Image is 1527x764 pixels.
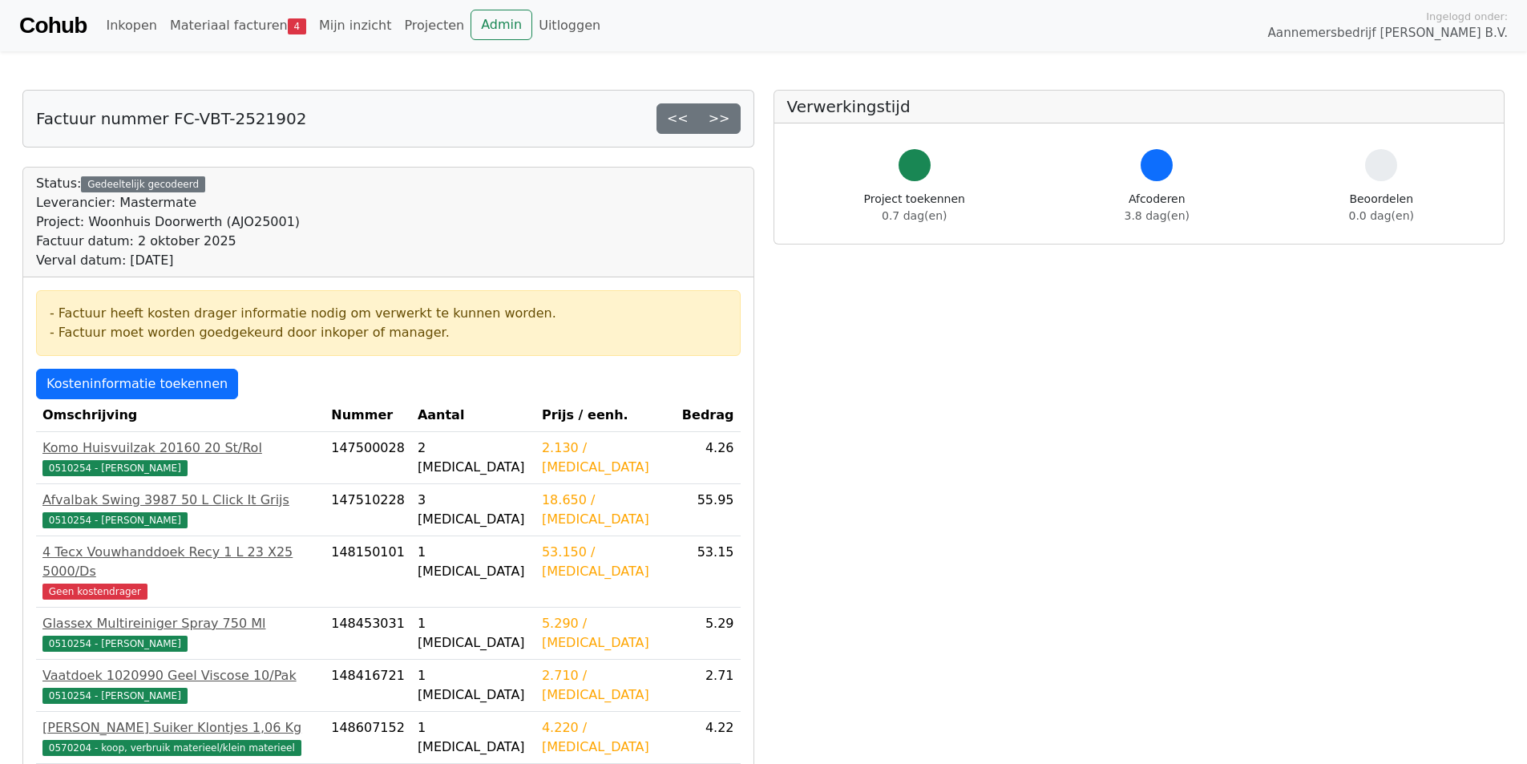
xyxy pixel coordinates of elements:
a: Projecten [398,10,471,42]
td: 53.15 [676,536,741,608]
span: 0510254 - [PERSON_NAME] [42,688,188,704]
span: 3.8 dag(en) [1125,209,1190,222]
a: 4 Tecx Vouwhanddoek Recy 1 L 23 X25 5000/DsGeen kostendrager [42,543,318,600]
td: 148150101 [325,536,411,608]
td: 147510228 [325,484,411,536]
div: - Factuur moet worden goedgekeurd door inkoper of manager. [50,323,727,342]
div: 4.220 / [MEDICAL_DATA] [542,718,669,757]
div: Vaatdoek 1020990 Geel Viscose 10/Pak [42,666,318,685]
div: - Factuur heeft kosten drager informatie nodig om verwerkt te kunnen worden. [50,304,727,323]
h5: Factuur nummer FC-VBT-2521902 [36,109,306,128]
a: Inkopen [99,10,163,42]
a: Kosteninformatie toekennen [36,369,238,399]
div: 2.130 / [MEDICAL_DATA] [542,439,669,477]
th: Bedrag [676,399,741,432]
th: Aantal [411,399,535,432]
td: 4.22 [676,712,741,764]
th: Omschrijving [36,399,325,432]
div: Beoordelen [1349,191,1414,224]
div: Afvalbak Swing 3987 50 L Click It Grijs [42,491,318,510]
span: 0510254 - [PERSON_NAME] [42,636,188,652]
div: 2 [MEDICAL_DATA] [418,439,529,477]
div: Status: [36,174,300,270]
div: 5.290 / [MEDICAL_DATA] [542,614,669,653]
span: 0570204 - koop, verbruik materieel/klein materieel [42,740,301,756]
td: 147500028 [325,432,411,484]
a: Glassex Multireiniger Spray 750 Ml0510254 - [PERSON_NAME] [42,614,318,653]
span: 0510254 - [PERSON_NAME] [42,512,188,528]
div: 53.150 / [MEDICAL_DATA] [542,543,669,581]
div: Factuur datum: 2 oktober 2025 [36,232,300,251]
td: 2.71 [676,660,741,712]
a: Materiaal facturen4 [164,10,313,42]
div: Project toekennen [864,191,965,224]
div: 1 [MEDICAL_DATA] [418,614,529,653]
div: 2.710 / [MEDICAL_DATA] [542,666,669,705]
div: Verval datum: [DATE] [36,251,300,270]
a: << [656,103,699,134]
a: Admin [471,10,532,40]
td: 4.26 [676,432,741,484]
h5: Verwerkingstijd [787,97,1492,116]
div: 18.650 / [MEDICAL_DATA] [542,491,669,529]
div: 1 [MEDICAL_DATA] [418,718,529,757]
div: Afcoderen [1125,191,1190,224]
a: Mijn inzicht [313,10,398,42]
a: Uitloggen [532,10,607,42]
span: Ingelogd onder: [1426,9,1508,24]
td: 148453031 [325,608,411,660]
a: Komo Huisvuilzak 20160 20 St/Rol0510254 - [PERSON_NAME] [42,439,318,477]
td: 55.95 [676,484,741,536]
div: 1 [MEDICAL_DATA] [418,666,529,705]
span: Aannemersbedrijf [PERSON_NAME] B.V. [1267,24,1508,42]
div: 1 [MEDICAL_DATA] [418,543,529,581]
span: 0.7 dag(en) [882,209,947,222]
a: >> [698,103,741,134]
a: Cohub [19,6,87,45]
span: Geen kostendrager [42,584,147,600]
th: Prijs / eenh. [535,399,676,432]
div: [PERSON_NAME] Suiker Klontjes 1,06 Kg [42,718,318,738]
a: Vaatdoek 1020990 Geel Viscose 10/Pak0510254 - [PERSON_NAME] [42,666,318,705]
a: Afvalbak Swing 3987 50 L Click It Grijs0510254 - [PERSON_NAME] [42,491,318,529]
td: 148416721 [325,660,411,712]
span: 4 [288,18,306,34]
span: 0510254 - [PERSON_NAME] [42,460,188,476]
div: Gedeeltelijk gecodeerd [81,176,205,192]
div: Glassex Multireiniger Spray 750 Ml [42,614,318,633]
span: 0.0 dag(en) [1349,209,1414,222]
td: 148607152 [325,712,411,764]
div: Project: Woonhuis Doorwerth (AJO25001) [36,212,300,232]
div: Leverancier: Mastermate [36,193,300,212]
a: [PERSON_NAME] Suiker Klontjes 1,06 Kg0570204 - koop, verbruik materieel/klein materieel [42,718,318,757]
div: 3 [MEDICAL_DATA] [418,491,529,529]
div: Komo Huisvuilzak 20160 20 St/Rol [42,439,318,458]
td: 5.29 [676,608,741,660]
div: 4 Tecx Vouwhanddoek Recy 1 L 23 X25 5000/Ds [42,543,318,581]
th: Nummer [325,399,411,432]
